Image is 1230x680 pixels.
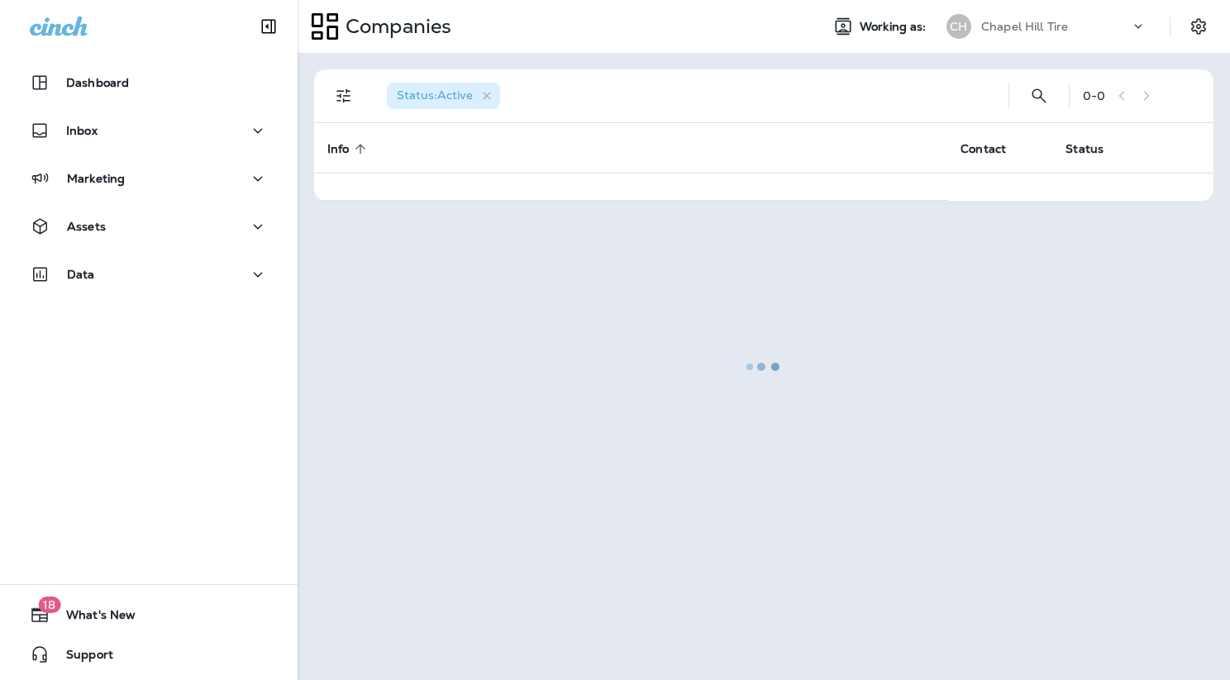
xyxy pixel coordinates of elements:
span: What's New [50,608,136,628]
button: Marketing [17,162,281,195]
p: Companies [339,14,451,39]
div: CH [946,14,971,39]
span: Working as: [860,20,930,34]
p: Inbox [66,124,98,137]
p: Marketing [67,172,125,185]
button: Assets [17,210,281,243]
p: Data [67,268,95,281]
button: Data [17,258,281,291]
p: Assets [67,220,106,233]
span: 18 [38,597,60,613]
p: Chapel Hill Tire [981,20,1068,33]
button: Settings [1184,12,1213,41]
button: Dashboard [17,66,281,99]
button: Support [17,638,281,671]
button: Collapse Sidebar [246,10,292,43]
span: Support [50,648,113,668]
button: 18What's New [17,598,281,631]
button: Inbox [17,114,281,147]
p: Dashboard [66,76,129,89]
